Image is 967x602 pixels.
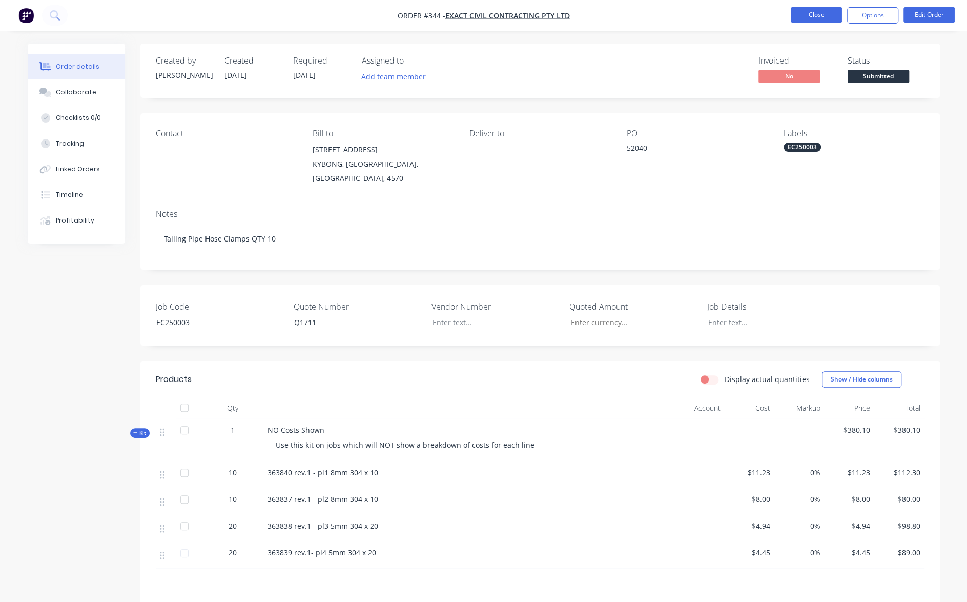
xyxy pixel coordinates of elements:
[286,315,414,330] div: Q1711
[469,129,610,138] div: Deliver to
[156,129,296,138] div: Contact
[874,398,924,418] div: Total
[156,373,192,386] div: Products
[156,56,212,66] div: Created by
[627,143,755,157] div: 52040
[56,88,96,97] div: Collaborate
[758,70,820,83] span: No
[903,7,955,23] button: Edit Order
[878,547,920,558] span: $89.00
[28,105,125,131] button: Checklists 0/0
[268,521,378,531] span: 363838 rev.1 - pl3 5mm 304 x 20
[829,494,871,505] span: $8.00
[729,467,771,478] span: $11.23
[231,425,235,435] span: 1
[398,11,445,21] span: Order #344 -
[847,7,898,24] button: Options
[133,429,147,437] span: Kit
[829,467,871,478] span: $11.23
[268,425,324,435] span: NO Costs Shown
[156,223,924,254] div: Tailing Pipe Hose Clamps QTY 10
[294,300,422,313] label: Quote Number
[784,129,924,138] div: Labels
[202,398,263,418] div: Qty
[778,494,820,505] span: 0%
[28,208,125,233] button: Profitability
[156,209,924,219] div: Notes
[293,70,316,80] span: [DATE]
[56,62,99,71] div: Order details
[156,300,284,313] label: Job Code
[18,8,34,23] img: Factory
[56,113,101,123] div: Checklists 0/0
[293,56,349,66] div: Required
[878,520,920,531] span: $98.80
[268,468,378,477] span: 363840 rev.1 - pl1 8mm 304 x 10
[758,56,835,66] div: Invoiced
[729,494,771,505] span: $8.00
[356,70,431,84] button: Add team member
[362,70,431,84] button: Add team member
[229,520,237,531] span: 20
[56,190,83,199] div: Timeline
[829,547,871,558] span: $4.45
[224,56,281,66] div: Created
[28,54,125,79] button: Order details
[445,11,570,21] a: Exact Civil Contracting Pty Ltd
[28,131,125,156] button: Tracking
[268,494,378,504] span: 363837 rev.1 - pl2 8mm 304 x 10
[224,70,247,80] span: [DATE]
[362,56,464,66] div: Assigned to
[707,300,835,313] label: Job Details
[778,467,820,478] span: 0%
[878,494,920,505] span: $80.00
[56,216,94,225] div: Profitability
[829,520,871,531] span: $4.94
[729,520,771,531] span: $4.94
[562,315,697,330] input: Enter currency...
[268,548,376,557] span: 363839 rev.1- pl4 5mm 304 x 20
[848,56,924,66] div: Status
[848,70,909,85] button: Submitted
[276,440,534,450] span: Use this kit on jobs which will NOT show a breakdown of costs for each line
[729,547,771,558] span: $4.45
[313,143,453,186] div: [STREET_ADDRESS]KYBONG, [GEOGRAPHIC_DATA], [GEOGRAPHIC_DATA], 4570
[791,7,842,23] button: Close
[778,547,820,558] span: 0%
[56,165,100,174] div: Linked Orders
[431,300,560,313] label: Vendor Number
[878,425,920,435] span: $380.10
[774,398,825,418] div: Markup
[829,425,871,435] span: $380.10
[822,371,901,388] button: Show / Hide columns
[313,129,453,138] div: Bill to
[229,547,237,558] span: 20
[28,182,125,208] button: Timeline
[156,70,212,81] div: [PERSON_NAME]
[229,494,237,505] span: 10
[778,520,820,531] span: 0%
[825,398,875,418] div: Price
[28,79,125,105] button: Collaborate
[148,315,276,330] div: EC250003
[313,157,453,186] div: KYBONG, [GEOGRAPHIC_DATA], [GEOGRAPHIC_DATA], 4570
[784,143,821,152] div: EC250003
[313,143,453,157] div: [STREET_ADDRESS]
[622,398,725,418] div: Account
[627,129,767,138] div: PO
[878,467,920,478] span: $112.30
[725,374,810,385] label: Display actual quantities
[725,398,775,418] div: Cost
[130,428,150,438] div: Kit
[569,300,697,313] label: Quoted Amount
[56,139,84,148] div: Tracking
[229,467,237,478] span: 10
[28,156,125,182] button: Linked Orders
[848,70,909,83] span: Submitted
